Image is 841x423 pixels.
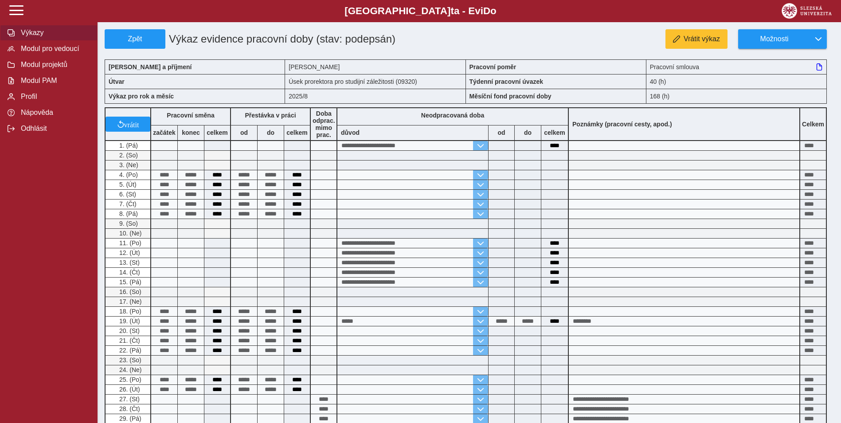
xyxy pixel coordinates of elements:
div: 40 (h) [646,74,827,89]
img: logo_web_su.png [782,3,832,19]
span: Odhlásit [18,125,90,133]
b: celkem [541,129,568,136]
span: 11. (Po) [117,239,141,247]
span: 19. (Út) [117,317,140,325]
span: 18. (Po) [117,308,141,315]
span: Zpět [109,35,161,43]
span: 24. (Ne) [117,366,142,373]
span: 28. (Čt) [117,405,140,412]
button: Možnosti [738,29,810,49]
b: důvod [341,129,360,136]
b: celkem [204,129,230,136]
b: Týdenní pracovní úvazek [469,78,544,85]
span: 5. (Út) [117,181,137,188]
span: 29. (Pá) [117,415,141,422]
b: do [258,129,284,136]
div: Úsek prorektora pro studijní záležitosti (09320) [285,74,465,89]
b: Útvar [109,78,125,85]
span: 2. (So) [117,152,138,159]
h1: Výkaz evidence pracovní doby (stav: podepsán) [165,29,408,49]
b: Celkem [802,121,824,128]
b: Pracovní směna [167,112,214,119]
b: [PERSON_NAME] a příjmení [109,63,192,70]
span: Profil [18,93,90,101]
b: [GEOGRAPHIC_DATA] a - Evi [27,5,814,17]
b: Měsíční fond pracovní doby [469,93,552,100]
span: 27. (St) [117,396,140,403]
span: 17. (Ne) [117,298,142,305]
span: 3. (Ne) [117,161,138,168]
div: [PERSON_NAME] [285,59,465,74]
span: Výkazy [18,29,90,37]
div: 168 (h) [646,89,827,104]
span: o [490,5,497,16]
span: vrátit [124,121,139,128]
span: 12. (Út) [117,249,140,256]
span: 6. (St) [117,191,136,198]
span: Vrátit výkaz [684,35,720,43]
div: Pracovní smlouva [646,59,827,74]
span: D [483,5,490,16]
span: 4. (Po) [117,171,138,178]
span: 20. (St) [117,327,140,334]
b: od [489,129,514,136]
span: Modul pro vedoucí [18,45,90,53]
span: 22. (Pá) [117,347,141,354]
b: Doba odprac. mimo prac. [313,110,335,138]
span: 25. (Po) [117,376,141,383]
span: Modul projektů [18,61,90,69]
span: 9. (So) [117,220,138,227]
b: celkem [284,129,310,136]
span: Nápověda [18,109,90,117]
span: 13. (St) [117,259,140,266]
span: 7. (Čt) [117,200,137,208]
b: Přestávka v práci [245,112,296,119]
b: Neodpracovaná doba [421,112,484,119]
span: 23. (So) [117,356,141,364]
b: začátek [151,129,177,136]
span: 26. (Út) [117,386,140,393]
div: 2025/8 [285,89,465,104]
b: konec [178,129,204,136]
span: Možnosti [746,35,803,43]
span: 1. (Pá) [117,142,138,149]
span: 21. (Čt) [117,337,140,344]
b: Výkaz pro rok a měsíc [109,93,174,100]
button: Vrátit výkaz [665,29,728,49]
span: 16. (So) [117,288,141,295]
span: 15. (Pá) [117,278,141,286]
span: 8. (Pá) [117,210,138,217]
b: do [515,129,541,136]
span: 14. (Čt) [117,269,140,276]
button: Zpět [105,29,165,49]
b: od [231,129,257,136]
span: Modul PAM [18,77,90,85]
button: vrátit [106,117,150,132]
b: Poznámky (pracovní cesty, apod.) [569,121,676,128]
span: 10. (Ne) [117,230,142,237]
b: Pracovní poměr [469,63,516,70]
span: t [450,5,454,16]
